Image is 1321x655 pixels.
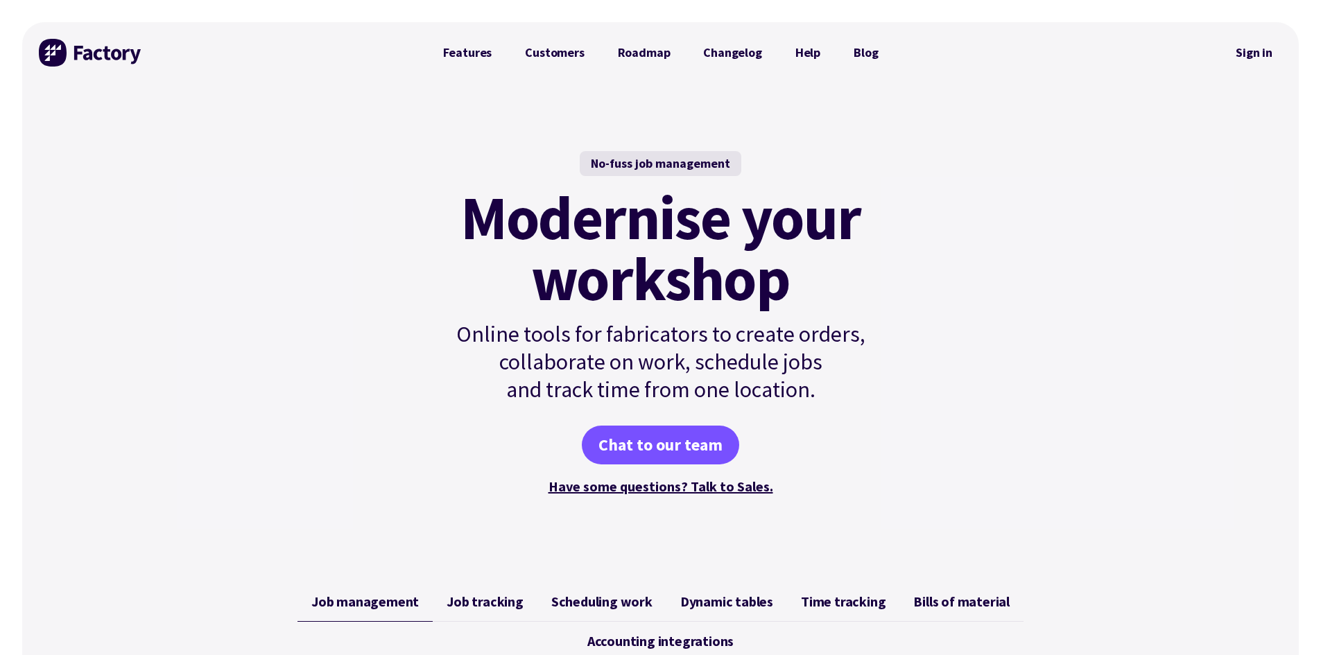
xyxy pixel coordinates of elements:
[837,39,895,67] a: Blog
[680,593,773,610] span: Dynamic tables
[39,39,143,67] img: Factory
[426,39,895,67] nav: Primary Navigation
[587,633,734,649] span: Accounting integrations
[508,39,601,67] a: Customers
[549,478,773,495] a: Have some questions? Talk to Sales.
[426,39,509,67] a: Features
[426,320,895,403] p: Online tools for fabricators to create orders, collaborate on work, schedule jobs and track time ...
[601,39,687,67] a: Roadmap
[551,593,653,610] span: Scheduling work
[1226,37,1282,69] nav: Secondary Navigation
[913,593,1010,610] span: Bills of material
[801,593,886,610] span: Time tracking
[447,593,524,610] span: Job tracking
[582,426,739,464] a: Chat to our team
[460,187,861,309] mark: Modernise your workshop
[580,151,741,176] div: No-fuss job management
[1226,37,1282,69] a: Sign in
[779,39,837,67] a: Help
[311,593,419,610] span: Job management
[687,39,778,67] a: Changelog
